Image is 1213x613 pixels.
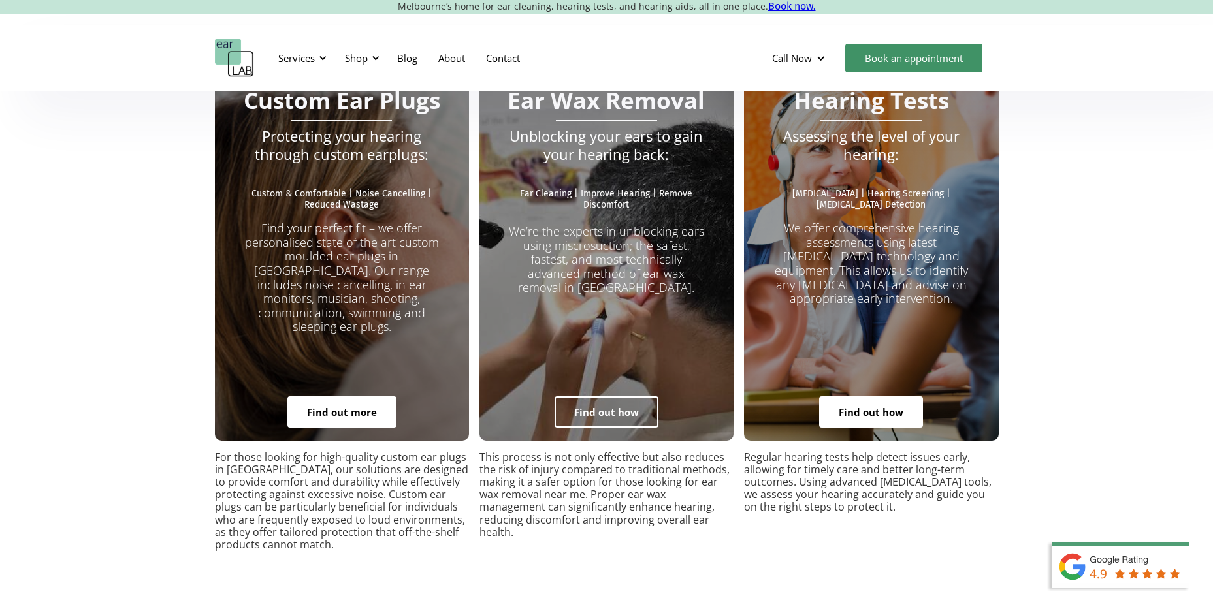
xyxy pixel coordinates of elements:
div: Shop [337,39,383,78]
div: Services [278,52,315,65]
div: Call Now [762,39,839,78]
p: This process is not only effective but also reduces the risk of injury compared to traditional me... [479,451,734,552]
strong: Hearing Tests [794,85,949,116]
p: We’re the experts in unblocking ears using miscrosuction; the safest, fastest, and most technical... [506,210,707,295]
em: Protecting your hearing through custom earplugs: [255,126,429,164]
a: Find out how [555,396,658,428]
div: Shop [345,52,368,65]
a: home [215,39,254,78]
em: Assessing the level of your hearing: [783,126,960,164]
a: About [428,39,476,77]
p: Regular hearing tests help detect issues early, allowing for timely care and better long-term out... [744,451,998,552]
strong: Ear Wax Removal [508,85,705,116]
p: Custom & Comfortable | Noise Cancelling | Reduced Wastage ‍ [241,189,443,221]
a: Find out more [287,396,396,428]
div: Services [270,39,331,78]
a: Blog [387,39,428,77]
a: Find out how [819,396,923,428]
p: Find your perfect fit – we offer personalised state of the art custom moulded ear plugs in [GEOGR... [241,221,443,334]
p: [MEDICAL_DATA] | Hearing Screening | [MEDICAL_DATA] Detection ‍ [770,189,972,221]
p: For those looking for high-quality custom ear plugs in [GEOGRAPHIC_DATA], our solutions are desig... [215,451,469,552]
a: Contact [476,39,530,77]
strong: Custom Ear Plugs [244,85,440,116]
em: Unblocking your ears to gain your hearing back: [509,126,703,164]
p: Ear Cleaning | Improve Hearing | Remove Discomfort [506,189,707,211]
div: Call Now [772,52,812,65]
a: Book an appointment [845,44,982,72]
p: We offer comprehensive hearing assessments using latest [MEDICAL_DATA] technology and equipment. ... [770,221,972,306]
